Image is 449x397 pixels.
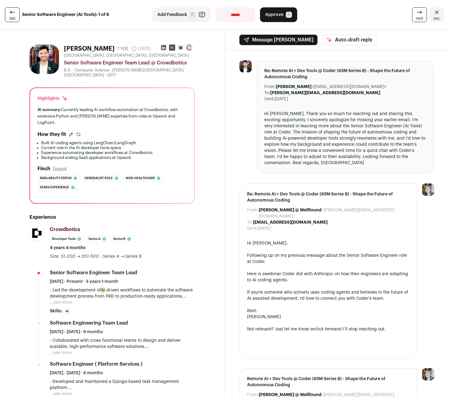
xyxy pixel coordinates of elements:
[50,245,85,251] span: 4 years 4 months
[10,16,15,21] span: last
[53,166,67,171] button: Expand
[100,253,101,260] span: ·
[50,391,72,397] button: ...see more
[63,308,71,315] li: AI
[259,208,321,212] b: [PERSON_NAME] @ Wellfound
[64,53,189,58] span: [GEOGRAPHIC_DATA], [GEOGRAPHIC_DATA], [GEOGRAPHIC_DATA]
[109,299,113,306] mark: AI
[30,214,195,221] h2: Experience
[264,96,275,102] dt: Sent:
[22,12,109,18] strong: Senior Software Engineer (AI Tools): 1 of 6
[276,85,311,89] b: [PERSON_NAME]
[126,175,155,181] span: Non-healthcare
[50,279,118,285] span: [DATE] - Present · 3 years 1 month
[275,96,288,102] dd: [DATE]
[247,376,410,388] span: Remote AI + Dev Tools @ Coder (65M Series B) - Shape the Future of Autonomous Coding
[50,227,80,232] span: Crowdbotics
[30,226,44,240] img: fadf1f7ab34c0d423a979e688b535877cfa0cdcacfe9f2e3ae35ae34a93019cf.png
[264,90,270,96] dt: To:
[422,183,434,196] img: 6494470-medium_jpg
[239,35,317,45] button: Message [PERSON_NAME]
[247,207,259,219] dt: From:
[37,95,68,102] div: Highlights
[265,12,283,18] span: Approve
[259,207,410,219] dd: <[PERSON_NAME][EMAIL_ADDRESS][DOMAIN_NAME]>
[41,141,187,145] li: Built AI coding agents using LangChain/LangGraph
[103,254,142,259] span: Series A → Series B
[50,379,195,391] p: - Developed and maintained a Django-based task management platform.
[37,131,66,138] h2: How they fit
[157,12,187,18] span: Add Feedback
[40,175,72,181] span: Availability status
[247,272,265,276] span: Here is a
[50,287,195,299] p: - Led the development of -driven workflows to automate the software development process from PRD ...
[239,60,252,72] img: 4e218014b61db1256f2efb09bba22aba440334132d8455a696d596b7183c2598.jpg
[247,225,258,232] dt: Sent:
[247,219,253,225] dt: To:
[50,350,72,356] button: ...see more
[264,84,276,90] dt: From:
[50,308,62,314] span: Skills:
[247,308,410,314] div: Best,
[253,220,328,225] b: [EMAIL_ADDRESS][DOMAIN_NAME]
[50,337,195,350] p: - Collaborated with cross-functional teams to design and deliver scalable, high-performance softw...
[50,236,84,242] li: Developer Tools
[85,175,113,181] span: Generalist role
[50,361,142,368] div: Software Engineer ( Platform Services )
[247,326,410,332] div: Not relevant? Just let me know or and I’ll stop reaching out.
[50,370,103,376] span: [DATE] - [DATE] · 8 months
[258,225,271,232] dd: [DATE]
[64,59,195,67] div: Senior Software Engineer Team Lead @ Crowdbotics
[86,236,109,242] li: Series A
[247,191,410,203] span: Re: Remote AI + Dev Tools @ Coder (65M Series B) - Shape the Future of Autonomous Coding
[429,7,444,22] a: Close
[322,35,376,45] button: Auto-draft reply
[41,145,187,150] li: Current role in the AI developer tools space
[111,236,134,242] li: Series B
[434,16,440,21] span: esc
[50,320,128,326] div: Software Engineering Team Lead
[50,329,103,335] span: [DATE] - [DATE] · 9 months
[247,252,410,265] div: Following up on my previous message about the Senior Software Engineer role at Coder.
[247,289,410,302] div: If you're someone who actively uses coding agents and believes in the future of AI-assisted devel...
[41,155,187,160] li: Background scaling SaaS applications at Upwork
[101,287,105,294] mark: AI
[37,106,187,126] div: Currently leading AI workflow automation at Crowdbotics, with extensive Python and [PERSON_NAME] ...
[131,46,151,52] span: [DATE]
[259,393,321,397] b: [PERSON_NAME] @ Wellfound
[152,7,211,22] button: Add Feedback F
[50,254,99,259] span: Size: 51-200 → 201-500
[117,46,128,52] div: 7 YOE
[247,240,410,246] div: Hi [PERSON_NAME],
[64,68,195,78] div: B.A. - Computer Science - [PERSON_NAME][GEOGRAPHIC_DATA] [GEOGRAPHIC_DATA] - 2017
[247,314,410,320] div: [PERSON_NAME]
[40,184,69,191] span: Years experience
[270,91,380,95] b: [PERSON_NAME][EMAIL_ADDRESS][DOMAIN_NAME]
[115,299,128,306] mark: agents
[264,111,427,166] div: Hi [PERSON_NAME], Thank you so much for reaching out and sharing this exciting opportunity. I sin...
[286,12,292,18] span: A
[276,84,387,90] dd: <[EMAIL_ADDRESS][DOMAIN_NAME]>
[37,165,50,172] h2: Finch
[50,299,72,306] button: ...see more
[416,16,423,21] span: next
[64,44,115,53] h1: [PERSON_NAME]
[247,272,408,282] a: webinar Coder did with Anthropic on how their engineers are adapting to AI coding agents
[190,12,196,18] span: F
[412,7,427,22] a: next
[422,368,434,380] img: 6494470-medium_jpg
[50,269,137,276] div: Senior Software Engineer Team Lead
[5,7,20,22] a: last
[41,150,187,155] li: Experience automating developer workflows at Crowdbotics
[314,327,334,331] a: click here
[264,68,427,80] span: Re: Remote AI + Dev Tools @ Coder (65M Series B) - Shape the Future of Autonomous Coding
[30,44,59,74] img: 4e218014b61db1256f2efb09bba22aba440334132d8455a696d596b7183c2598.jpg
[37,108,61,112] span: AI summary:
[260,7,297,22] button: Approve A
[287,278,288,282] span: .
